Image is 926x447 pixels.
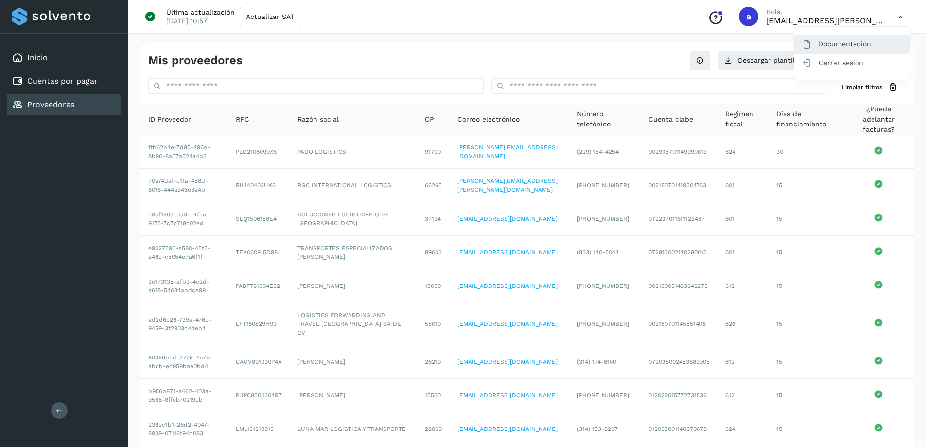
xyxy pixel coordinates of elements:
[794,35,910,53] div: Documentación
[27,100,74,109] a: Proveedores
[7,47,121,69] div: Inicio
[27,53,48,62] a: Inicio
[7,94,121,115] div: Proveedores
[7,71,121,92] div: Cuentas por pagar
[794,54,910,72] div: Cerrar sesión
[27,76,98,86] a: Cuentas por pagar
